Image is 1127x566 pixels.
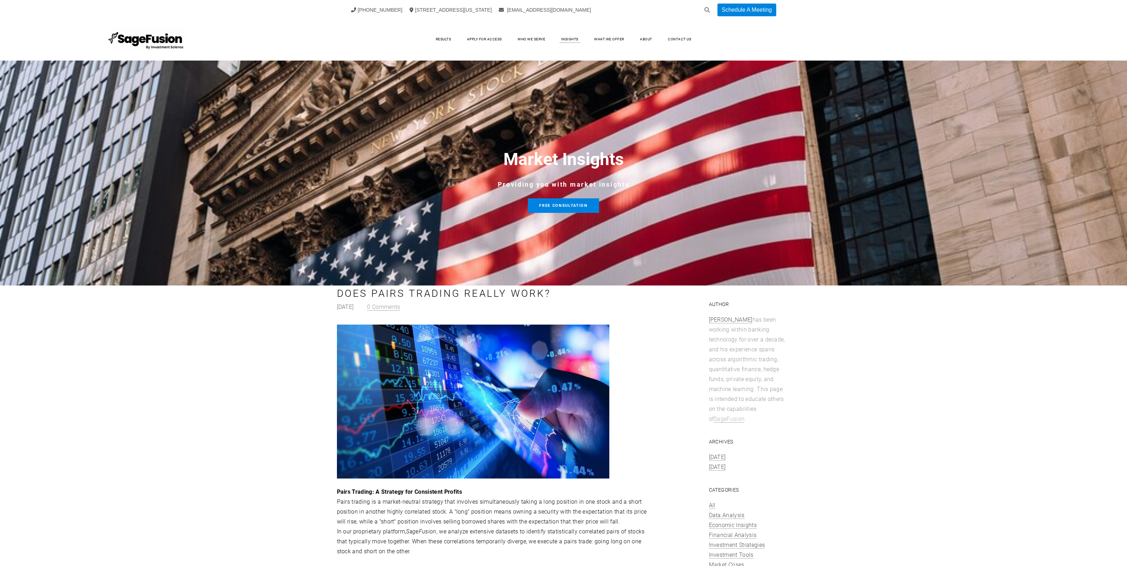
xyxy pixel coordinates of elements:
[709,522,757,529] a: Economic Insights
[709,454,726,461] a: [DATE]
[351,7,402,13] a: [PHONE_NUMBER]
[503,149,624,169] font: Market Insights
[587,34,631,45] a: What We Offer
[499,7,591,13] a: [EMAIL_ADDRESS][DOMAIN_NAME]
[709,464,726,471] a: [DATE]
[633,34,659,45] a: About
[714,415,744,423] a: SageFusion
[410,7,492,13] a: [STREET_ADDRESS][US_STATE]
[554,34,586,45] a: Insights
[429,34,458,45] a: Results
[406,528,436,535] em: SageFusion
[106,27,186,52] img: SageFusion | Intelligent Investment Management
[337,488,462,495] strong: Pairs Trading: A Strategy for Consistent Profits
[661,34,698,45] a: Contact Us
[337,288,551,299] a: Does Pairs Trading Really Work?
[539,203,587,208] span: free consultation
[709,435,787,449] h2: Archives
[498,181,630,188] span: Providing you with market insights
[460,34,509,45] a: Apply for Access
[709,542,765,549] a: Investment Strategies
[709,483,787,497] h2: Categories
[709,316,785,423] span: has been working within banking technology for over a decade, and his experience spans across alg...
[367,304,400,311] a: 0 Comments
[528,198,599,213] a: free consultation
[337,323,610,479] img: Picture
[337,304,354,311] span: [DATE]
[709,551,754,559] a: Investment Tools
[709,316,753,323] a: [PERSON_NAME]
[511,34,552,45] a: Who We Serve
[709,297,787,311] h2: Author
[709,512,745,519] a: Data Analysis
[709,532,757,539] a: Financial Analysis
[717,4,776,16] a: Schedule A Meeting
[709,502,716,509] a: All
